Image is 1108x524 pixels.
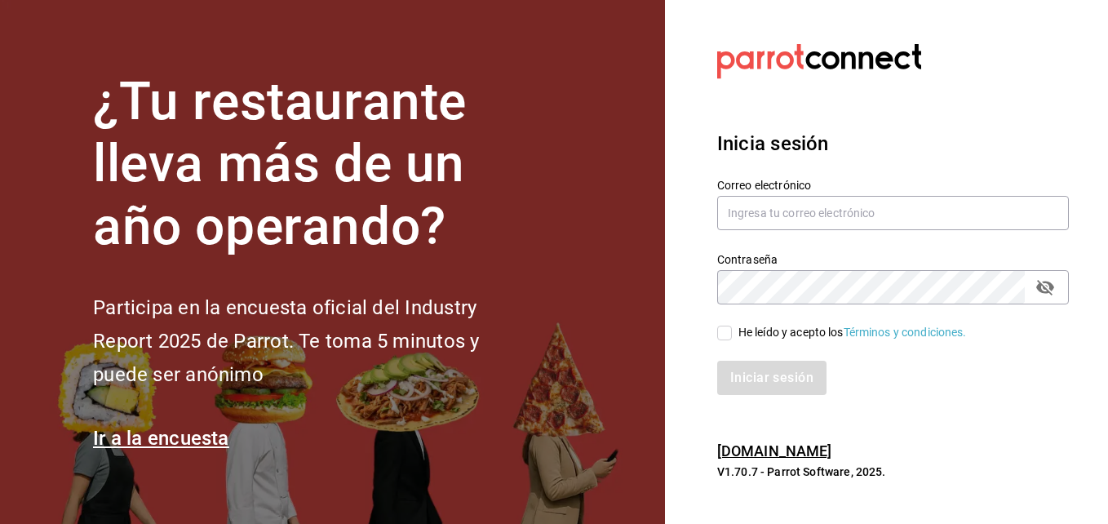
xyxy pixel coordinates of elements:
p: V1.70.7 - Parrot Software, 2025. [717,464,1069,480]
button: passwordField [1031,273,1059,301]
label: Correo electrónico [717,179,1069,190]
a: [DOMAIN_NAME] [717,442,832,460]
h2: Participa en la encuesta oficial del Industry Report 2025 de Parrot. Te toma 5 minutos y puede se... [93,291,534,391]
div: He leído y acepto los [738,324,967,341]
a: Ir a la encuesta [93,427,229,450]
h3: Inicia sesión [717,129,1069,158]
h1: ¿Tu restaurante lleva más de un año operando? [93,71,534,259]
label: Contraseña [717,253,1069,264]
input: Ingresa tu correo electrónico [717,196,1069,230]
a: Términos y condiciones. [844,326,967,339]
